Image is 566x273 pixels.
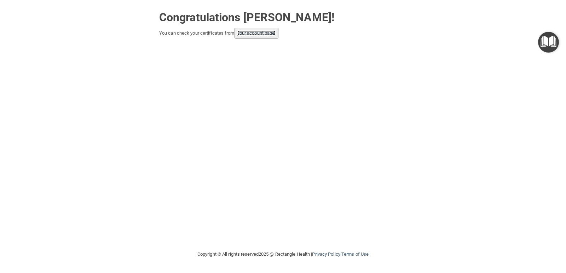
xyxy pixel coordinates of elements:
[154,243,412,266] div: Copyright © All rights reserved 2025 @ Rectangle Health | |
[538,32,559,53] button: Open Resource Center
[312,251,340,257] a: Privacy Policy
[159,11,335,24] strong: Congratulations [PERSON_NAME]!
[237,30,276,36] a: your account page!
[159,28,407,38] div: You can check your certificates from
[235,28,279,38] button: your account page!
[341,251,369,257] a: Terms of Use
